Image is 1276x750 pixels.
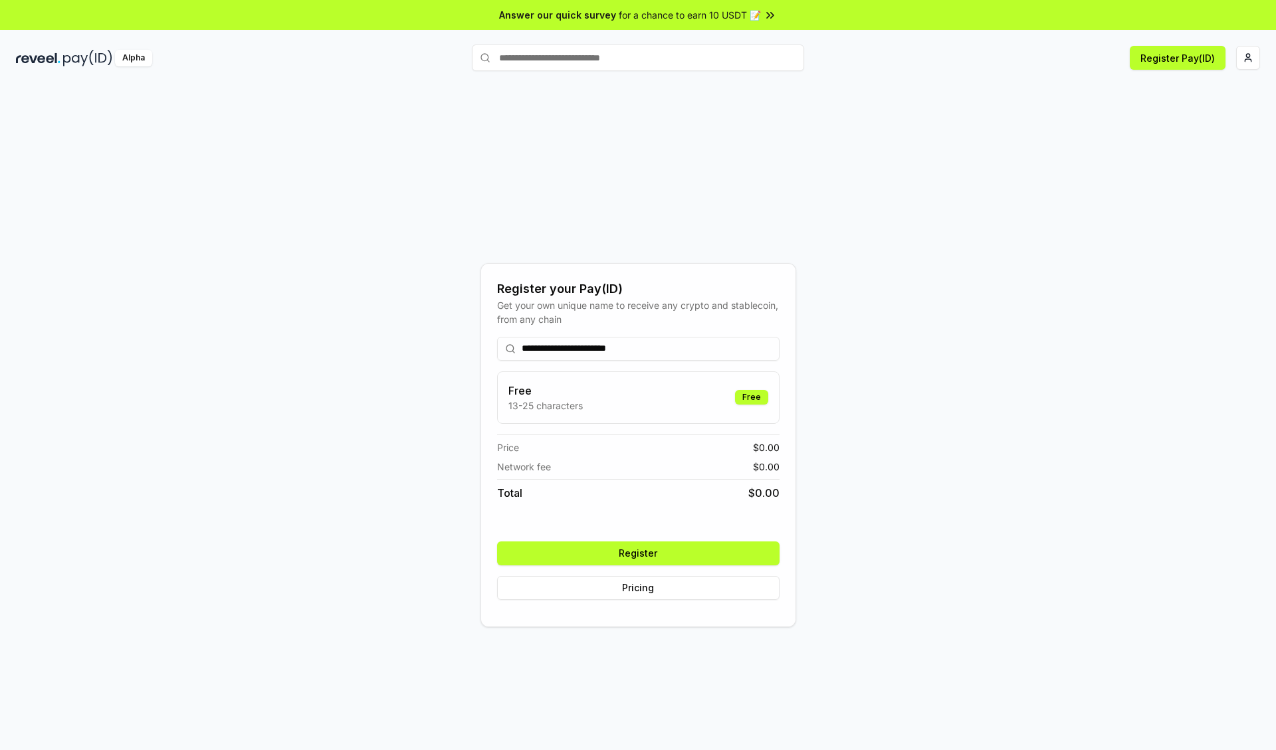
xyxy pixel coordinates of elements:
[497,576,780,600] button: Pricing
[753,460,780,474] span: $ 0.00
[497,298,780,326] div: Get your own unique name to receive any crypto and stablecoin, from any chain
[508,399,583,413] p: 13-25 characters
[497,485,522,501] span: Total
[497,541,780,565] button: Register
[63,50,112,66] img: pay_id
[619,8,761,22] span: for a chance to earn 10 USDT 📝
[753,440,780,454] span: $ 0.00
[499,8,616,22] span: Answer our quick survey
[1130,46,1225,70] button: Register Pay(ID)
[508,383,583,399] h3: Free
[16,50,60,66] img: reveel_dark
[497,280,780,298] div: Register your Pay(ID)
[115,50,152,66] div: Alpha
[497,440,519,454] span: Price
[748,485,780,501] span: $ 0.00
[735,390,768,405] div: Free
[497,460,551,474] span: Network fee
